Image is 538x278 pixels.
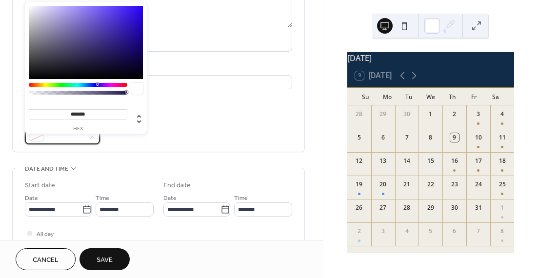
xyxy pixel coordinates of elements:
[355,110,363,119] div: 28
[498,227,507,236] div: 8
[379,203,387,212] div: 27
[402,157,411,165] div: 14
[450,157,459,165] div: 16
[25,164,68,174] span: Date and time
[498,157,507,165] div: 18
[379,110,387,119] div: 29
[80,248,130,270] button: Save
[474,133,483,142] div: 10
[355,133,363,142] div: 5
[402,110,411,119] div: 30
[463,88,484,105] div: Fr
[426,133,435,142] div: 8
[474,203,483,212] div: 31
[426,157,435,165] div: 15
[485,88,506,105] div: Sa
[97,255,113,265] span: Save
[402,227,411,236] div: 4
[355,88,377,105] div: Su
[25,180,55,191] div: Start date
[474,157,483,165] div: 17
[426,227,435,236] div: 5
[377,88,398,105] div: Mo
[347,52,514,64] div: [DATE]
[426,180,435,189] div: 22
[498,203,507,212] div: 1
[450,203,459,212] div: 30
[96,193,109,203] span: Time
[355,203,363,212] div: 26
[379,180,387,189] div: 20
[402,133,411,142] div: 7
[37,229,54,239] span: All day
[163,180,191,191] div: End date
[426,203,435,212] div: 29
[402,180,411,189] div: 21
[474,110,483,119] div: 3
[420,88,441,105] div: We
[234,193,248,203] span: Time
[355,157,363,165] div: 12
[441,88,463,105] div: Th
[379,133,387,142] div: 6
[450,180,459,189] div: 23
[426,110,435,119] div: 1
[402,203,411,212] div: 28
[474,227,483,236] div: 7
[379,157,387,165] div: 13
[33,255,59,265] span: Cancel
[450,110,459,119] div: 2
[29,126,127,132] label: hex
[450,227,459,236] div: 6
[25,63,290,74] div: Location
[163,193,177,203] span: Date
[25,193,38,203] span: Date
[474,180,483,189] div: 24
[355,180,363,189] div: 19
[498,180,507,189] div: 25
[498,133,507,142] div: 11
[16,248,76,270] button: Cancel
[355,227,363,236] div: 2
[450,133,459,142] div: 9
[398,88,419,105] div: Tu
[498,110,507,119] div: 4
[37,239,77,250] span: Show date only
[379,227,387,236] div: 3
